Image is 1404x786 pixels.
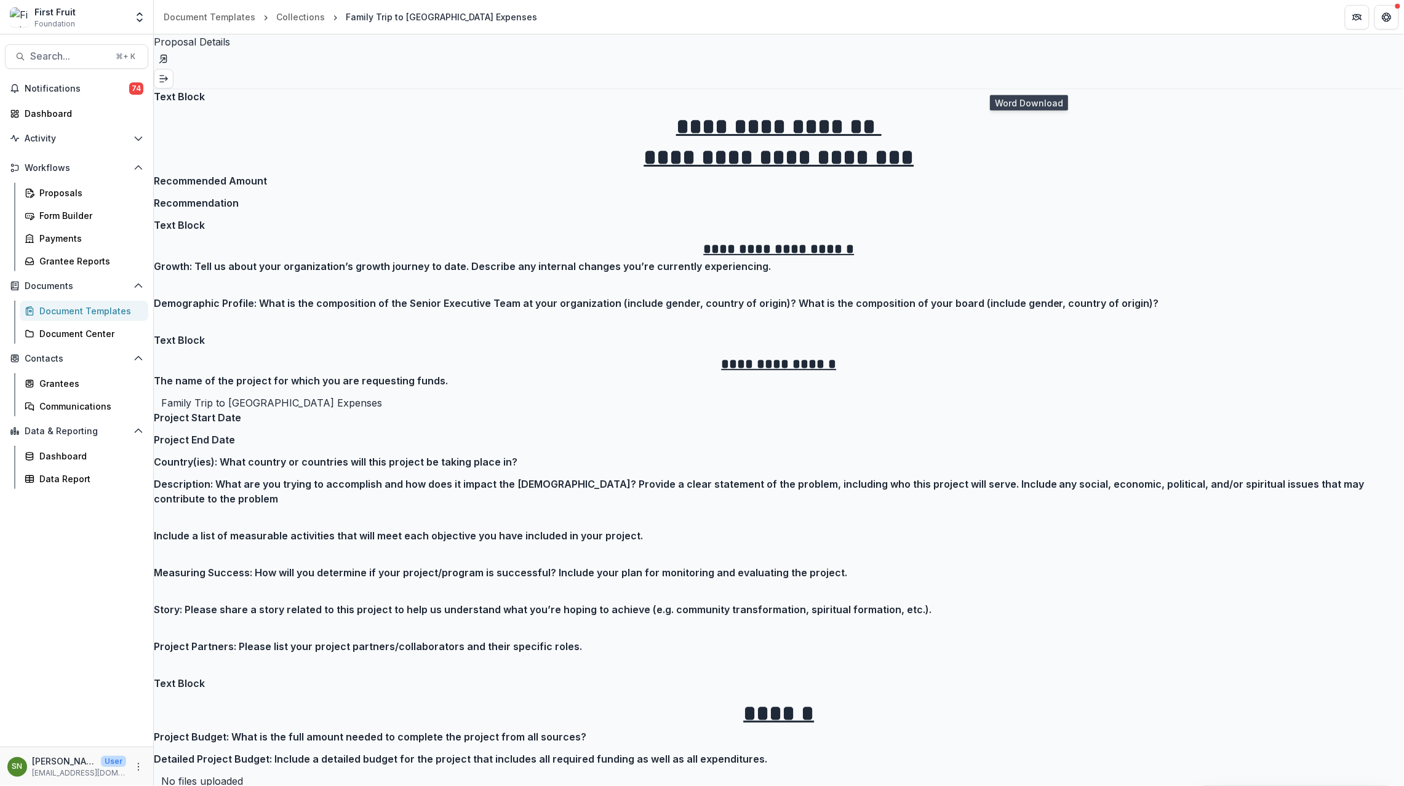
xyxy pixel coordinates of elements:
p: User [101,756,126,767]
p: Recommendation [154,196,1404,210]
p: Story: Please share a story related to this project to help us understand what you’re hoping to a... [154,602,1404,617]
nav: breadcrumb [159,8,542,26]
div: Collections [276,10,325,23]
a: Payments [20,228,148,248]
p: [EMAIL_ADDRESS][DOMAIN_NAME] [32,768,126,779]
div: Grantees [39,377,138,390]
span: 74 [129,82,143,95]
button: Partners [1345,5,1370,30]
a: Grantee Reports [20,251,148,271]
p: Family Trip to [GEOGRAPHIC_DATA] Expenses [161,395,1397,410]
p: Project End Date [154,432,1404,447]
a: Document Templates [20,301,148,321]
a: Go to submission [154,49,174,69]
p: Text Block [154,89,1404,104]
div: Form Builder [39,209,138,222]
div: Data Report [39,472,138,485]
div: Communications [39,400,138,413]
button: More [131,760,146,774]
button: Search... [5,44,148,69]
div: Grantee Reports [39,255,138,268]
div: Payments [39,232,138,245]
p: Demographic Profile: What is the composition of the Senior Executive Team at your organization (i... [154,296,1404,311]
p: Proposal Details [154,34,1404,49]
div: Proposals [39,186,138,199]
button: Open Activity [5,129,148,148]
div: Document Templates [164,10,255,23]
p: Detailed Project Budget: Include a detailed budget for the project that includes all required fun... [154,752,1404,766]
p: Growth: Tell us about your organization’s growth journey to date. Describe any internal changes y... [154,259,1404,274]
div: Sofia Njoroge [12,763,23,771]
a: Form Builder [20,205,148,226]
p: Description: What are you trying to accomplish and how does it impact the [DEMOGRAPHIC_DATA]? Pro... [154,477,1404,506]
p: Text Block [154,218,1404,232]
p: Project Partners: Please list your project partners/collaborators and their specific roles. [154,639,1404,654]
a: Document Templates [159,8,260,26]
span: Workflows [25,163,129,173]
button: Open Contacts [5,349,148,368]
a: Document Center [20,324,148,344]
span: Notifications [25,84,129,94]
span: Documents [25,281,129,292]
a: Collections [271,8,330,26]
a: Dashboard [20,446,148,466]
p: Recommended Amount [154,173,1404,188]
a: Proposals [20,183,148,203]
div: First Fruit [34,6,76,18]
p: Text Block [154,333,1404,347]
img: First Fruit [10,7,30,27]
a: Grantees [20,373,148,394]
p: Measuring Success: How will you determine if your project/program is successful? Include your pla... [154,565,1404,580]
div: Dashboard [25,107,138,120]
div: Document Templates [39,304,138,317]
button: Open Documents [5,276,148,296]
p: [PERSON_NAME] [32,755,96,768]
p: The name of the project for which you are requesting funds. [154,373,1404,388]
a: Communications [20,396,148,416]
span: Contacts [25,354,129,364]
p: Project Budget: What is the full amount needed to complete the project from all sources? [154,729,1404,744]
p: Text Block [154,676,1404,691]
a: Data Report [20,469,148,489]
span: Activity [25,133,129,144]
p: Country(ies): What country or countries will this project be taking place in? [154,455,1404,469]
a: Dashboard [5,103,148,124]
p: Project Start Date [154,410,1404,425]
button: Collapse info sidebar [154,69,174,89]
button: Open Data & Reporting [5,421,148,441]
span: Foundation [34,18,75,30]
div: Document Center [39,327,138,340]
p: Include a list of measurable activities that will meet each objective you have included in your p... [154,528,1404,543]
div: Dashboard [39,450,138,462]
div: ⌘ + K [113,50,138,63]
div: Family Trip to [GEOGRAPHIC_DATA] Expenses [346,10,537,23]
button: Notifications74 [5,79,148,98]
button: Get Help [1374,5,1399,30]
button: Open entity switcher [131,5,148,30]
span: Data & Reporting [25,426,129,437]
span: Search... [30,50,108,62]
button: Open Workflows [5,158,148,178]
